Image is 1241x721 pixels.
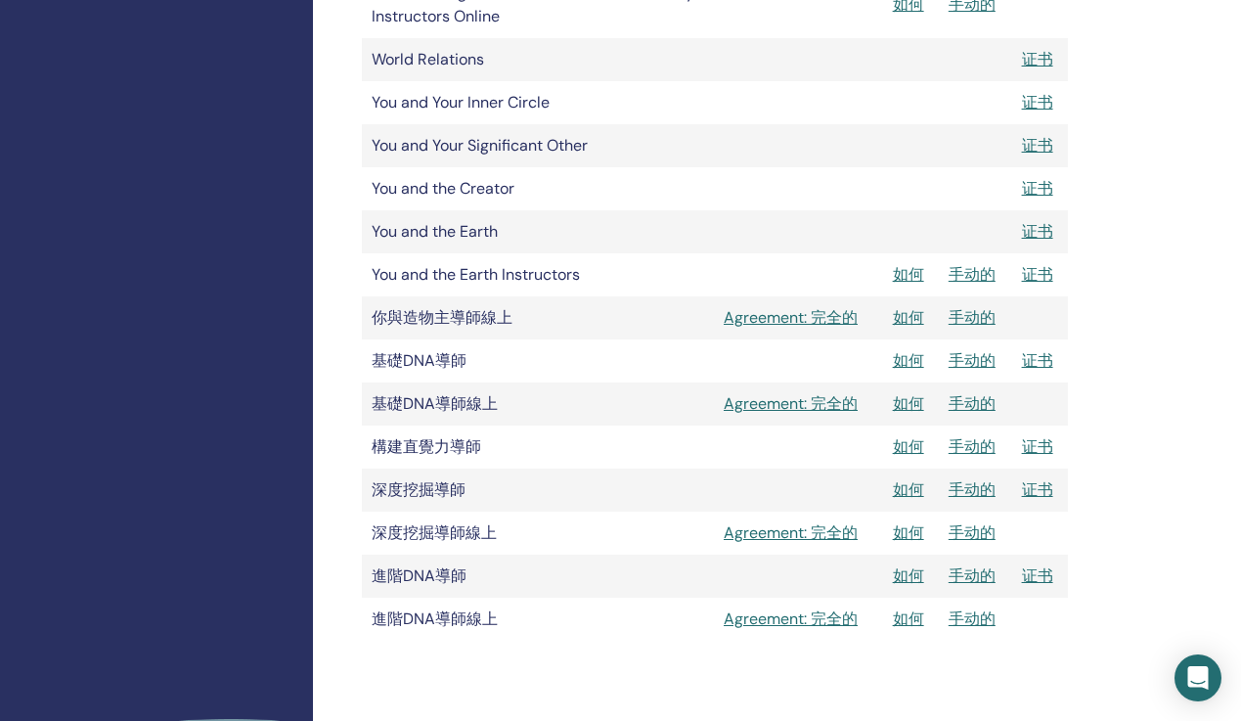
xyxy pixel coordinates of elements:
[1022,178,1053,199] a: 证书
[362,167,714,210] td: You and the Creator
[362,383,714,426] td: 基礎DNA導師線上
[893,307,924,328] a: 如何
[362,339,714,383] td: 基礎DNA導師
[1022,135,1053,156] a: 证书
[949,307,996,328] a: 手动的
[1022,565,1053,586] a: 证书
[362,296,714,339] td: 你與造物主導師線上
[893,522,924,543] a: 如何
[1022,264,1053,285] a: 证书
[893,350,924,371] a: 如何
[949,264,996,285] a: 手动的
[362,555,714,598] td: 進階DNA導師
[893,565,924,586] a: 如何
[724,392,873,416] a: Agreement: 完全的
[949,479,996,500] a: 手动的
[1022,436,1053,457] a: 证书
[893,479,924,500] a: 如何
[362,253,714,296] td: You and the Earth Instructors
[362,598,714,641] td: 進階DNA導師線上
[949,393,996,414] a: 手动的
[949,436,996,457] a: 手动的
[1022,350,1053,371] a: 证书
[362,512,714,555] td: 深度挖掘導師線上
[1022,221,1053,242] a: 证书
[362,81,714,124] td: You and Your Inner Circle
[362,426,714,469] td: 構建直覺力導師
[1022,92,1053,113] a: 证书
[1022,49,1053,69] a: 证书
[1175,654,1221,701] div: Open Intercom Messenger
[893,436,924,457] a: 如何
[362,469,714,512] td: 深度挖掘導師
[893,393,924,414] a: 如何
[724,608,873,631] a: Agreement: 完全的
[724,521,873,545] a: Agreement: 完全的
[949,350,996,371] a: 手动的
[949,565,996,586] a: 手动的
[893,608,924,629] a: 如何
[893,264,924,285] a: 如何
[1022,479,1053,500] a: 证书
[949,608,996,629] a: 手动的
[724,306,873,330] a: Agreement: 完全的
[362,38,714,81] td: World Relations
[362,124,714,167] td: You and Your Significant Other
[949,522,996,543] a: 手动的
[362,210,714,253] td: You and the Earth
